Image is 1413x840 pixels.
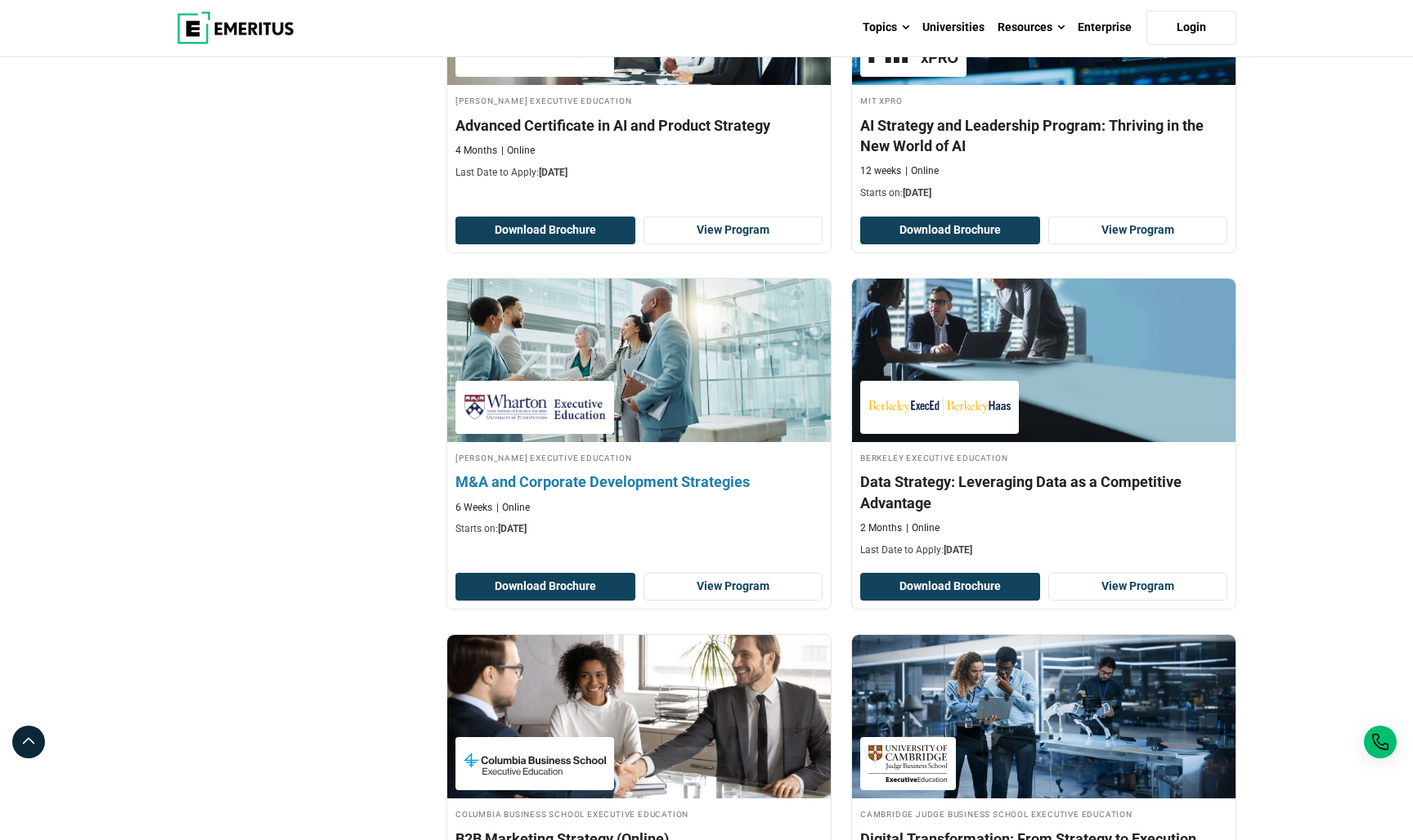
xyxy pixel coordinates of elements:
h4: [PERSON_NAME] Executive Education [455,93,823,107]
img: Berkeley Executive Education [868,389,1011,426]
h4: Columbia Business School Executive Education [455,806,823,820]
img: Data Strategy: Leveraging Data as a Competitive Advantage | Online Digital Transformation Course [852,279,1236,442]
img: B2B Marketing Strategy (Online) | Online Sales and Marketing Course [447,635,831,798]
img: Wharton Executive Education [464,389,606,426]
p: Online [501,144,535,158]
p: Last Date to Apply: [455,166,823,180]
p: 12 weeks [860,164,901,178]
img: Columbia Business School Executive Education [464,745,606,782]
h4: M&A and Corporate Development Strategies [455,471,823,492]
button: Download Brochure [860,217,1040,244]
h4: AI Strategy and Leadership Program: Thriving in the New World of AI [860,115,1227,156]
a: View Program [644,217,823,244]
span: [DATE] [498,523,527,534]
h4: Advanced Certificate in AI and Product Strategy [455,115,823,136]
img: Digital Transformation: From Strategy to Execution | Online Digital Transformation Course [852,635,1236,798]
img: Cambridge Judge Business School Executive Education [868,745,948,782]
p: Online [905,164,939,178]
h4: Berkeley Executive Education [860,450,1227,464]
p: Online [496,501,530,515]
button: Download Brochure [860,573,1040,601]
button: Download Brochure [455,573,635,601]
a: View Program [1048,573,1228,601]
p: Online [906,521,940,535]
span: [DATE] [944,544,972,556]
h4: MIT xPRO [860,93,1227,107]
span: [DATE] [539,167,567,178]
h4: Cambridge Judge Business School Executive Education [860,806,1227,820]
p: 2 Months [860,521,902,535]
button: Download Brochure [455,217,635,244]
p: 4 Months [455,144,497,158]
a: Digital Transformation Course by Berkeley Executive Education - September 11, 2025 Berkeley Execu... [852,279,1236,565]
h4: [PERSON_NAME] Executive Education [455,450,823,464]
p: Last Date to Apply: [860,543,1227,557]
a: View Program [1048,217,1228,244]
p: 6 Weeks [455,501,492,515]
p: Starts on: [455,522,823,536]
span: [DATE] [903,187,931,199]
a: Login [1146,11,1236,45]
a: Finance Course by Wharton Executive Education - October 16, 2025 Wharton Executive Education [PER... [447,279,831,545]
a: View Program [644,573,823,601]
p: Starts on: [860,186,1227,200]
img: M&A and Corporate Development Strategies | Online Finance Course [428,270,850,450]
h4: Data Strategy: Leveraging Data as a Competitive Advantage [860,471,1227,512]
